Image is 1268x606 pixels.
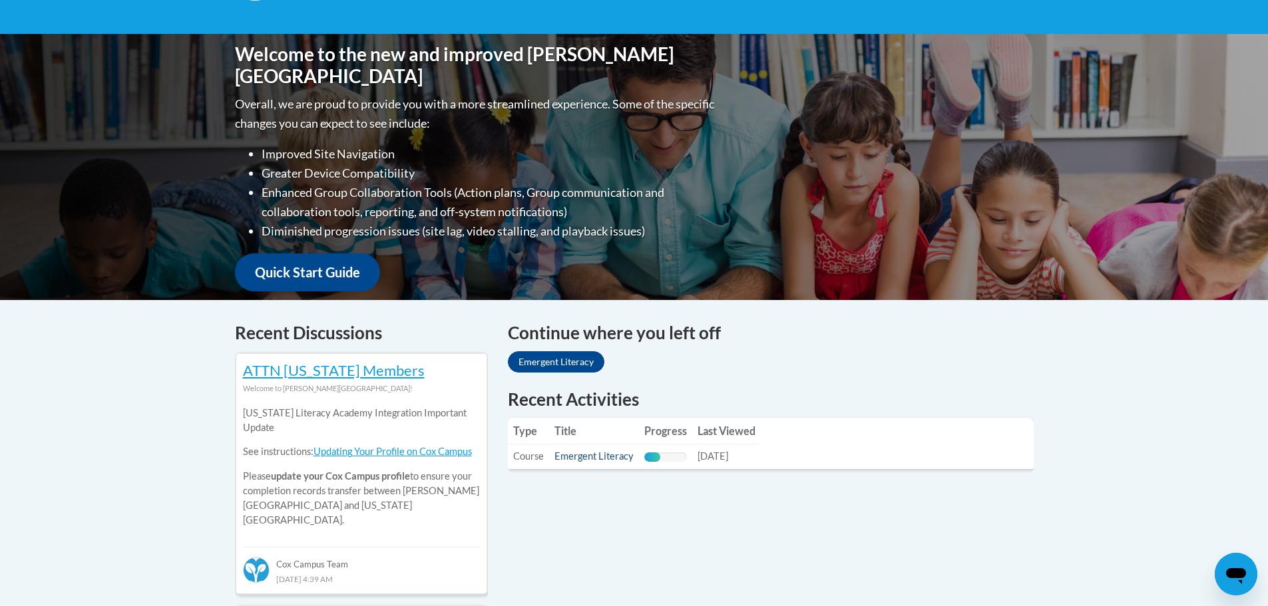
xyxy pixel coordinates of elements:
[549,418,639,444] th: Title
[262,164,718,183] li: Greater Device Compatibility
[243,444,480,459] p: See instructions:
[235,94,718,133] p: Overall, we are proud to provide you with a more streamlined experience. Some of the specific cha...
[698,450,728,462] span: [DATE]
[508,387,1034,411] h1: Recent Activities
[508,418,549,444] th: Type
[271,470,410,482] b: update your Cox Campus profile
[243,381,480,396] div: Welcome to [PERSON_NAME][GEOGRAPHIC_DATA]!
[235,43,718,88] h1: Welcome to the new and improved [PERSON_NAME][GEOGRAPHIC_DATA]
[235,320,488,346] h4: Recent Discussions
[639,418,692,444] th: Progress
[513,450,544,462] span: Course
[644,452,660,462] div: Progress, %
[262,222,718,241] li: Diminished progression issues (site lag, video stalling, and playback issues)
[692,418,761,444] th: Last Viewed
[243,571,480,586] div: [DATE] 4:39 AM
[508,320,1034,346] h4: Continue where you left off
[508,351,604,373] a: Emergent Literacy
[1215,553,1257,595] iframe: Button to launch messaging window
[235,253,380,291] a: Quick Start Guide
[314,446,472,457] a: Updating Your Profile on Cox Campus
[243,547,480,571] div: Cox Campus Team
[262,144,718,164] li: Improved Site Navigation
[262,183,718,222] li: Enhanced Group Collaboration Tools (Action plans, Group communication and collaboration tools, re...
[554,450,634,462] a: Emergent Literacy
[243,396,480,537] div: Please to ensure your completion records transfer between [PERSON_NAME][GEOGRAPHIC_DATA] and [US_...
[243,406,480,435] p: [US_STATE] Literacy Academy Integration Important Update
[243,361,425,379] a: ATTN [US_STATE] Members
[243,557,270,583] img: Cox Campus Team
